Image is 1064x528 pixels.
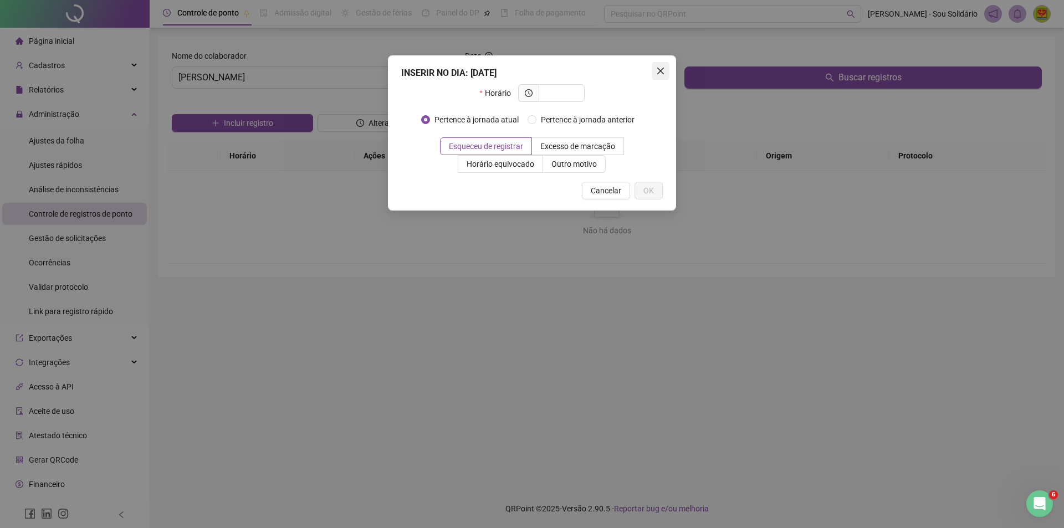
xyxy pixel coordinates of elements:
[1049,490,1058,499] span: 6
[536,114,639,126] span: Pertence à jornada anterior
[430,114,523,126] span: Pertence à jornada atual
[551,160,597,168] span: Outro motivo
[656,66,665,75] span: close
[635,182,663,199] button: OK
[1026,490,1053,517] iframe: Intercom live chat
[591,184,621,197] span: Cancelar
[401,66,663,80] div: INSERIR NO DIA : [DATE]
[582,182,630,199] button: Cancelar
[540,142,615,151] span: Excesso de marcação
[449,142,523,151] span: Esqueceu de registrar
[467,160,534,168] span: Horário equivocado
[479,84,518,102] label: Horário
[525,89,533,97] span: clock-circle
[652,62,669,80] button: Close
